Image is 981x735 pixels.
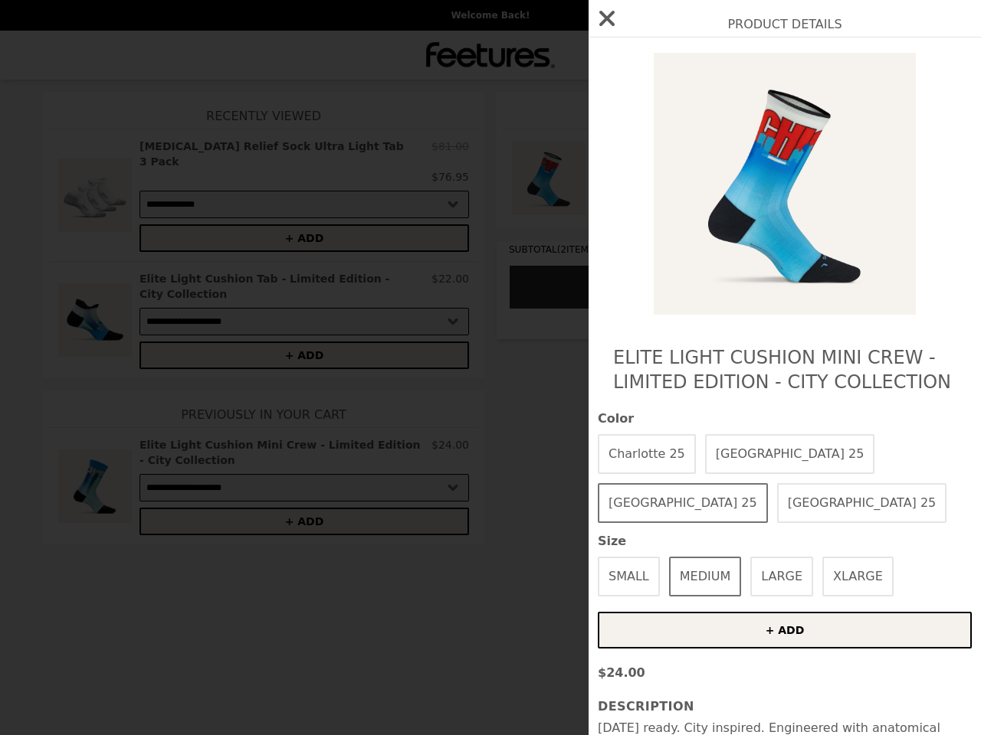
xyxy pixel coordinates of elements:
button: SMALL [598,557,660,596]
button: [GEOGRAPHIC_DATA] 25 [705,434,875,474]
button: [GEOGRAPHIC_DATA] 25 [598,483,768,523]
h3: Description [598,697,972,716]
span: Size [598,532,972,550]
p: $24.00 [598,664,972,682]
button: [GEOGRAPHIC_DATA] 25 [777,483,947,523]
button: LARGE [750,557,813,596]
h2: Elite Light Cushion Mini Crew - Limited Edition - City Collection [613,345,956,394]
button: + ADD [598,612,972,648]
button: MEDIUM [669,557,741,596]
span: Color [598,410,972,428]
img: Chicago 25 / MEDIUM [645,53,925,315]
button: Charlotte 25 [598,434,696,474]
button: XLARGE [822,557,894,596]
